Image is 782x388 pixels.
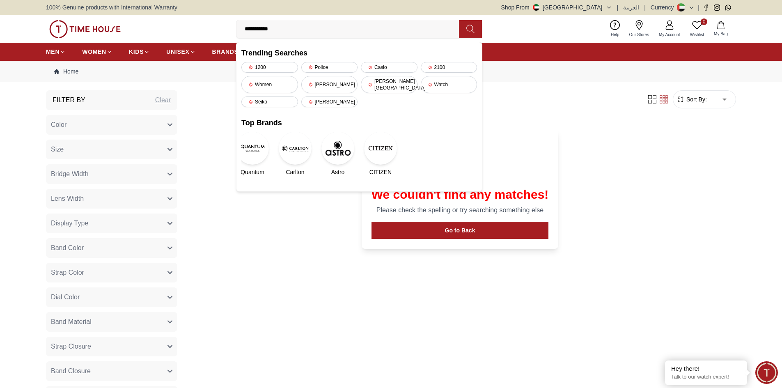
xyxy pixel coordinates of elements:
button: Band Material [46,312,177,332]
button: Display Type [46,214,177,233]
a: Home [54,67,78,76]
p: Please check the spelling or try searching something else [372,205,549,215]
a: UNISEX [166,44,195,59]
a: Help [606,18,624,39]
span: Our Stores [626,32,652,38]
button: Color [46,115,177,135]
a: MEN [46,44,66,59]
span: Color [51,120,67,130]
div: 2100 [421,62,477,73]
button: Go to Back [372,222,549,239]
span: Wishlist [687,32,707,38]
span: Dial Color [51,292,80,302]
button: Bridge Width [46,164,177,184]
span: | [644,3,646,11]
span: MEN [46,48,60,56]
button: Lens Width [46,189,177,209]
div: Clear [155,95,171,105]
img: United Arab Emirates [533,4,539,11]
div: Women [241,76,298,93]
span: Strap Color [51,268,84,278]
div: Casio [361,62,417,73]
img: CITIZEN [364,132,397,165]
button: العربية [623,3,639,11]
img: Quantum [236,132,269,165]
span: WOMEN [82,48,106,56]
nav: Breadcrumb [46,61,736,82]
p: Talk to our watch expert! [671,374,741,381]
button: My Bag [709,19,733,39]
span: Size [51,145,64,154]
div: Watch [421,76,477,93]
span: Sort By: [685,95,707,103]
img: ... [49,20,121,38]
span: Band Material [51,317,92,327]
div: Hey there! [671,365,741,373]
h1: We couldn't find any matches! [372,187,549,202]
div: [PERSON_NAME] [301,96,358,107]
button: Sort By: [677,95,707,103]
div: 1200 [241,62,298,73]
button: Dial Color [46,287,177,307]
a: CITIZENCITIZEN [369,132,392,176]
span: Display Type [51,218,88,228]
a: BRANDS [212,44,238,59]
div: [PERSON_NAME][GEOGRAPHIC_DATA] [361,76,417,93]
img: Astro [321,132,354,165]
span: CITIZEN [369,168,392,176]
div: Seiko [241,96,298,107]
h2: Top Brands [241,117,477,129]
div: [PERSON_NAME] [301,76,358,93]
a: QuantumQuantum [241,132,264,176]
span: Band Color [51,243,84,253]
span: Band Closure [51,366,91,376]
span: 100% Genuine products with International Warranty [46,3,177,11]
button: Strap Color [46,263,177,282]
a: CarltonCarlton [284,132,306,176]
span: Bridge Width [51,169,89,179]
span: My Account [656,32,683,38]
div: Currency [651,3,677,11]
a: Our Stores [624,18,654,39]
button: Strap Closure [46,337,177,356]
button: Size [46,140,177,159]
a: Instagram [714,5,720,11]
span: | [698,3,699,11]
a: KIDS [129,44,150,59]
span: Help [608,32,623,38]
span: Lens Width [51,194,84,204]
span: Quantum [241,168,264,176]
span: UNISEX [166,48,189,56]
h3: Filter By [53,95,85,105]
div: Police [301,62,358,73]
button: Shop From[GEOGRAPHIC_DATA] [501,3,612,11]
span: Strap Closure [51,342,91,351]
h2: Trending Searches [241,47,477,59]
span: KIDS [129,48,144,56]
span: 0 [701,18,707,25]
a: 0Wishlist [685,18,709,39]
button: Band Closure [46,361,177,381]
a: WOMEN [82,44,112,59]
span: My Bag [711,31,731,37]
img: Carlton [279,132,312,165]
span: BRANDS [212,48,238,56]
div: Chat Widget [755,361,778,384]
span: Astro [331,168,345,176]
span: Carlton [286,168,304,176]
a: Whatsapp [725,5,731,11]
a: Facebook [703,5,709,11]
a: AstroAstro [327,132,349,176]
span: | [617,3,619,11]
button: Band Color [46,238,177,258]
